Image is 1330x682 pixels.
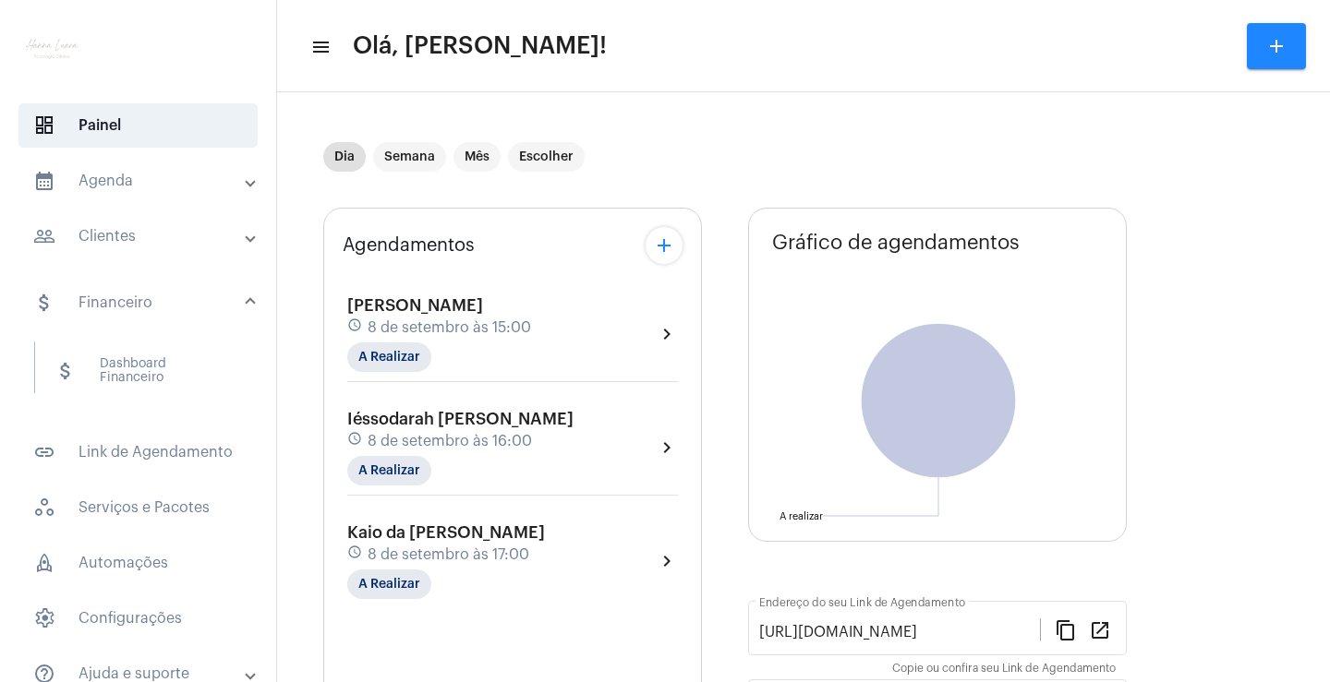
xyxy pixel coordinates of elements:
[18,430,258,474] span: Link de Agendamento
[18,485,258,530] span: Serviços e Pacotes
[33,170,247,192] mat-panel-title: Agenda
[347,544,364,565] mat-icon: schedule
[353,31,607,61] span: Olá, [PERSON_NAME]!
[347,342,431,372] mat-chip: A Realizar
[310,36,329,58] mat-icon: sidenav icon
[11,159,276,203] mat-expansion-panel-header: sidenav iconAgenda
[656,437,678,459] mat-icon: chevron_right
[892,663,1116,676] mat-hint: Copie ou confira seu Link de Agendamento
[1089,618,1111,640] mat-icon: open_in_new
[11,214,276,258] mat-expansion-panel-header: sidenav iconClientes
[343,235,475,256] span: Agendamentos
[453,142,501,172] mat-chip: Mês
[347,411,574,427] span: Iéssodarah [PERSON_NAME]
[15,9,89,83] img: f9e0517c-2aa2-1b6c-d26d-1c000eb5ca88.png
[33,225,55,247] mat-icon: sidenav icon
[653,234,675,257] mat-icon: add
[656,323,678,345] mat-icon: chevron_right
[33,292,247,314] mat-panel-title: Financeiro
[33,114,55,137] span: sidenav icon
[347,431,364,451] mat-icon: schedule
[347,569,431,599] mat-chip: A Realizar
[54,360,77,382] mat-icon: sidenav icon
[508,142,585,172] mat-chip: Escolher
[40,349,235,393] span: Dashboard Financeiro
[33,225,247,247] mat-panel-title: Clientes
[11,332,276,419] div: sidenav iconFinanceiro
[18,103,258,148] span: Painel
[33,552,55,574] span: sidenav icon
[780,511,823,521] text: A realizar
[347,524,545,541] span: Kaio da [PERSON_NAME]
[347,317,364,338] mat-icon: schedule
[1055,618,1077,640] mat-icon: content_copy
[759,624,1040,640] input: Link
[11,273,276,332] mat-expansion-panel-header: sidenav iconFinanceiro
[323,142,366,172] mat-chip: Dia
[656,550,678,572] mat-icon: chevron_right
[1265,35,1288,57] mat-icon: add
[18,541,258,585] span: Automações
[373,142,446,172] mat-chip: Semana
[33,607,55,629] span: sidenav icon
[368,433,532,449] span: 8 de setembro às 16:00
[33,170,55,192] mat-icon: sidenav icon
[33,497,55,519] span: sidenav icon
[368,546,529,563] span: 8 de setembro às 17:00
[347,297,483,314] span: [PERSON_NAME]
[33,441,55,463] mat-icon: sidenav icon
[18,596,258,640] span: Configurações
[347,456,431,485] mat-chip: A Realizar
[368,319,531,336] span: 8 de setembro às 15:00
[772,232,1020,254] span: Gráfico de agendamentos
[33,292,55,314] mat-icon: sidenav icon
